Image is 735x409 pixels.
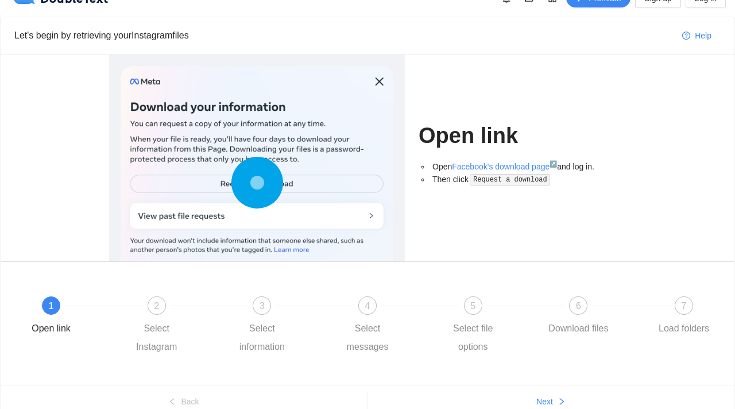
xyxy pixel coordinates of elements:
[14,28,673,43] div: Let's begin by retrieving your Instagram files
[470,174,550,186] code: Request a download
[659,319,709,338] div: Load folders
[682,32,690,41] span: question-circle
[123,296,229,356] div: 2Select Instagram
[673,26,721,45] button: question-circleHelp
[695,29,711,42] span: Help
[49,301,54,311] span: 1
[470,301,475,311] span: 5
[548,319,608,338] div: Download files
[651,296,717,338] div: 7Load folders
[440,296,546,356] div: 5Select file options
[123,319,190,356] div: Select Instagram
[682,301,687,311] span: 7
[545,296,651,338] div: 6Download files
[558,398,566,407] span: right
[229,319,295,356] div: Select information
[365,301,370,311] span: 4
[32,319,71,338] div: Open link
[576,301,581,311] span: 6
[430,160,626,173] li: Open and log in.
[18,296,123,338] div: 1Open link
[419,122,626,149] h1: Open link
[334,319,401,356] div: Select messages
[452,162,557,171] a: Facebook's download page↗
[260,301,265,311] span: 3
[334,296,440,356] div: 4Select messages
[550,160,557,167] sup: ↗
[154,301,159,311] span: 2
[430,173,626,186] li: Then click
[536,395,553,408] span: Next
[229,296,334,356] div: 3Select information
[440,319,506,356] div: Select file options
